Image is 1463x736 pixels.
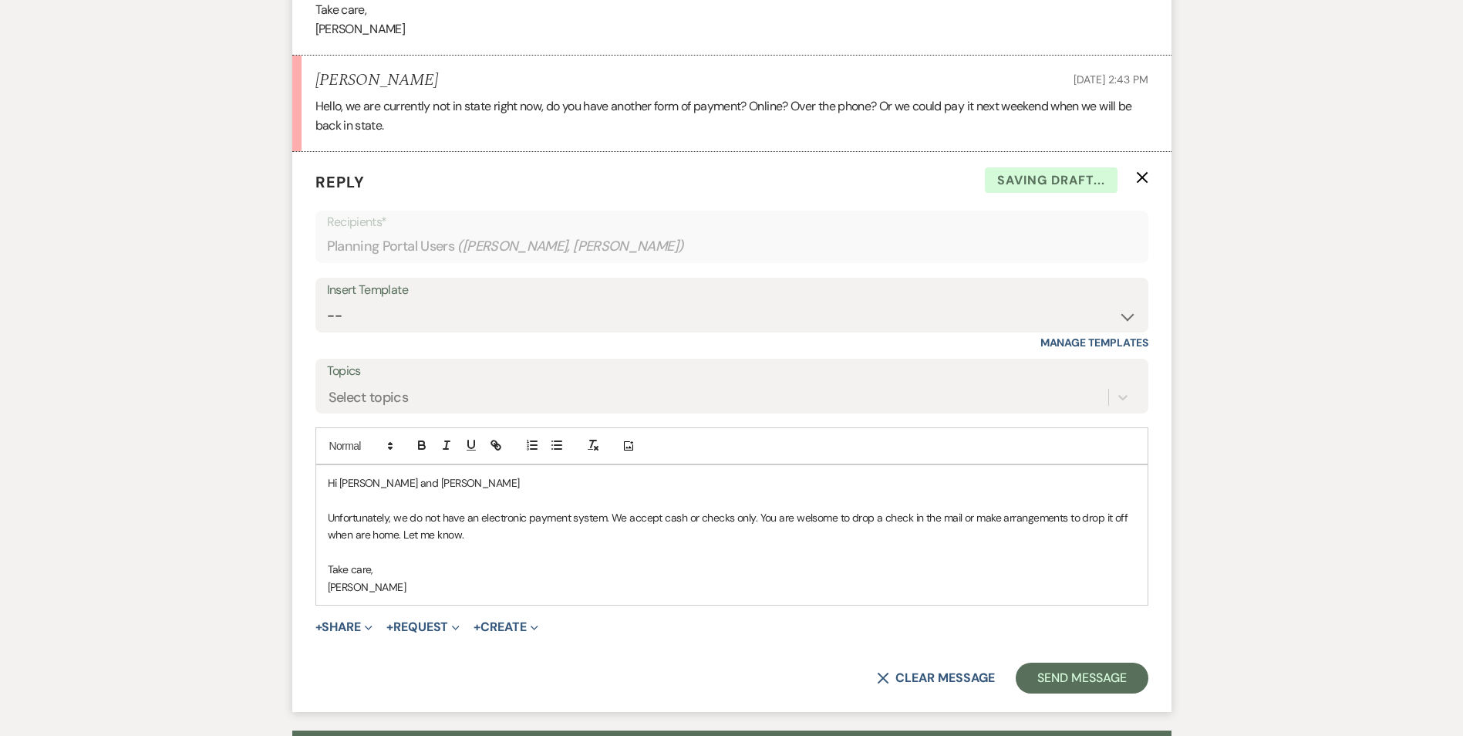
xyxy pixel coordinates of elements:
div: Insert Template [327,279,1137,302]
p: Unfortunately, we do not have an electronic payment system. We accept cash or checks only. You ar... [328,509,1136,544]
p: Hi [PERSON_NAME] and [PERSON_NAME] [328,474,1136,491]
p: Take care, [328,561,1136,578]
button: Share [315,621,373,633]
div: Select topics [329,387,409,408]
span: Saving draft... [985,167,1117,194]
h5: [PERSON_NAME] [315,71,438,90]
label: Topics [327,360,1137,383]
p: Recipients* [327,212,1137,232]
button: Clear message [877,672,994,684]
span: [DATE] 2:43 PM [1074,73,1148,86]
p: [PERSON_NAME] [315,19,1148,39]
p: [PERSON_NAME] [328,579,1136,596]
span: + [315,621,322,633]
button: Request [386,621,460,633]
span: Reply [315,172,365,192]
a: Manage Templates [1040,336,1148,349]
button: Create [474,621,538,633]
div: Hello, we are currently not in state right now, do you have another form of payment? Online? Over... [315,96,1148,136]
span: + [474,621,480,633]
span: + [386,621,393,633]
button: Send Message [1016,663,1148,694]
div: Planning Portal Users [327,231,1137,262]
span: ( [PERSON_NAME], [PERSON_NAME] ) [457,236,684,257]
